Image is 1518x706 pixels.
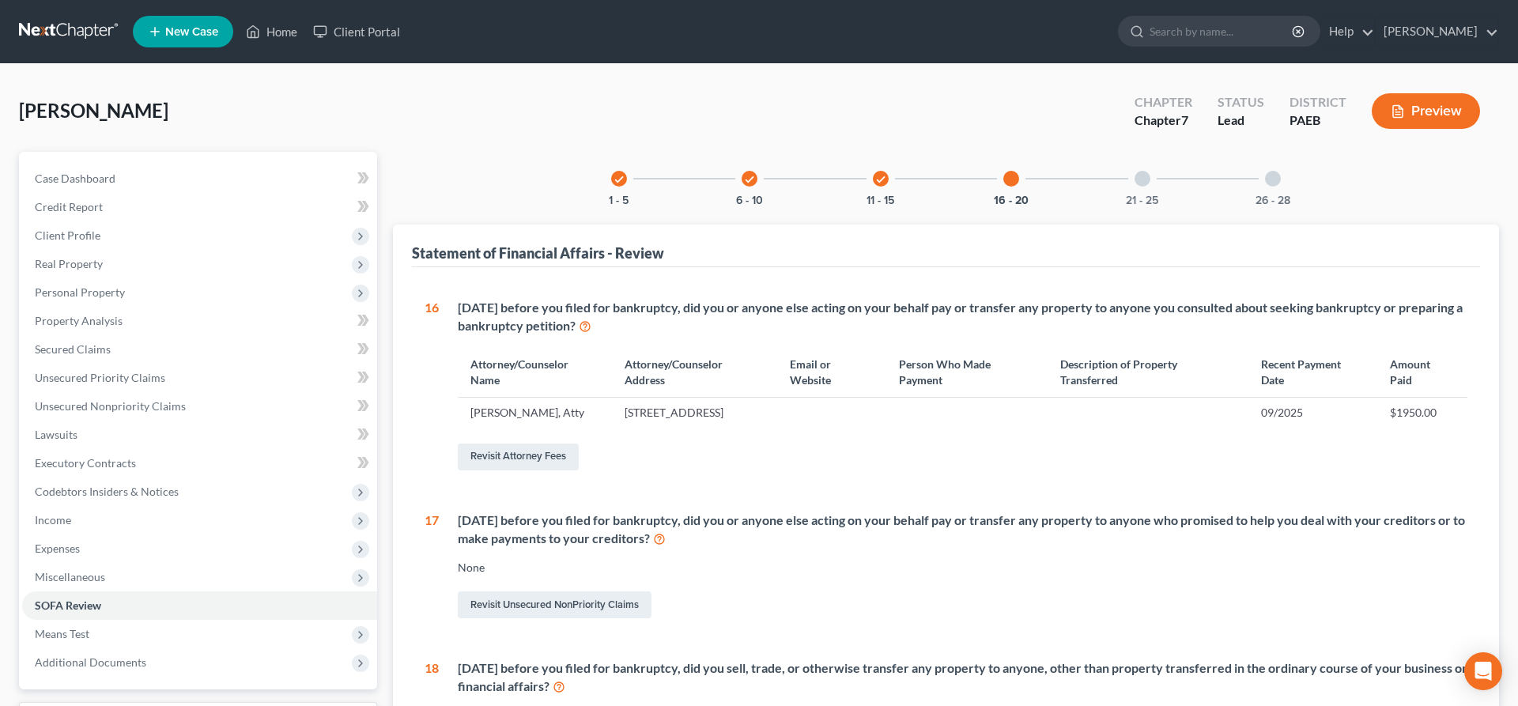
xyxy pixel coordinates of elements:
[458,659,1467,696] div: [DATE] before you filed for bankruptcy, did you sell, trade, or otherwise transfer any property t...
[35,172,115,185] span: Case Dashboard
[35,285,125,299] span: Personal Property
[1372,93,1480,129] button: Preview
[777,347,886,397] th: Email or Website
[165,26,218,38] span: New Case
[35,314,123,327] span: Property Analysis
[875,174,886,185] i: check
[35,399,186,413] span: Unsecured Nonpriority Claims
[1048,347,1248,397] th: Description of Property Transferred
[35,485,179,498] span: Codebtors Insiders & Notices
[1377,398,1467,428] td: $1950.00
[1290,93,1346,111] div: District
[35,456,136,470] span: Executory Contracts
[35,570,105,583] span: Miscellaneous
[1126,195,1158,206] button: 21 - 25
[867,195,894,206] button: 11 - 15
[458,444,579,470] a: Revisit Attorney Fees
[458,398,612,428] td: [PERSON_NAME], Atty
[1290,111,1346,130] div: PAEB
[22,164,377,193] a: Case Dashboard
[412,244,664,262] div: Statement of Financial Affairs - Review
[886,347,1048,397] th: Person Who Made Payment
[458,591,651,618] a: Revisit Unsecured NonPriority Claims
[1248,398,1378,428] td: 09/2025
[1321,17,1374,46] a: Help
[22,421,377,449] a: Lawsuits
[736,195,763,206] button: 6 - 10
[1218,93,1264,111] div: Status
[22,335,377,364] a: Secured Claims
[35,342,111,356] span: Secured Claims
[1376,17,1498,46] a: [PERSON_NAME]
[458,512,1467,548] div: [DATE] before you filed for bankruptcy, did you or anyone else acting on your behalf pay or trans...
[614,174,625,185] i: check
[1464,652,1502,690] div: Open Intercom Messenger
[305,17,408,46] a: Client Portal
[1181,112,1188,127] span: 7
[458,347,612,397] th: Attorney/Counselor Name
[744,174,755,185] i: check
[35,542,80,555] span: Expenses
[35,257,103,270] span: Real Property
[1377,347,1467,397] th: Amount Paid
[35,200,103,213] span: Credit Report
[22,364,377,392] a: Unsecured Priority Claims
[22,307,377,335] a: Property Analysis
[425,299,439,474] div: 16
[1218,111,1264,130] div: Lead
[35,655,146,669] span: Additional Documents
[35,371,165,384] span: Unsecured Priority Claims
[1256,195,1290,206] button: 26 - 28
[35,428,77,441] span: Lawsuits
[35,513,71,527] span: Income
[1135,93,1192,111] div: Chapter
[238,17,305,46] a: Home
[35,228,100,242] span: Client Profile
[35,627,89,640] span: Means Test
[19,99,168,122] span: [PERSON_NAME]
[425,512,439,622] div: 17
[609,195,629,206] button: 1 - 5
[612,347,777,397] th: Attorney/Counselor Address
[458,560,1467,576] div: None
[612,398,777,428] td: [STREET_ADDRESS]
[994,195,1029,206] button: 16 - 20
[1150,17,1294,46] input: Search by name...
[35,598,101,612] span: SOFA Review
[22,193,377,221] a: Credit Report
[22,591,377,620] a: SOFA Review
[1135,111,1192,130] div: Chapter
[22,392,377,421] a: Unsecured Nonpriority Claims
[458,299,1467,335] div: [DATE] before you filed for bankruptcy, did you or anyone else acting on your behalf pay or trans...
[22,449,377,478] a: Executory Contracts
[1248,347,1378,397] th: Recent Payment Date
